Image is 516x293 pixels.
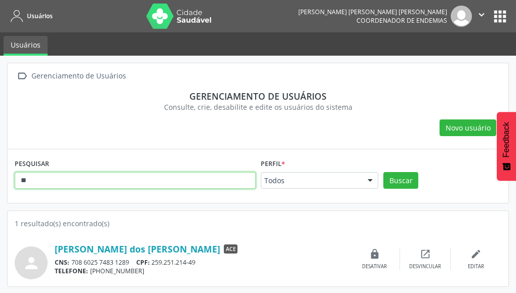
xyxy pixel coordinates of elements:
i:  [476,9,487,20]
a: Usuários [7,8,53,24]
div: [PHONE_NUMBER] [55,267,349,275]
div: Gerenciamento de Usuários [29,69,128,83]
a: [PERSON_NAME] dos [PERSON_NAME] [55,243,220,255]
button: Novo usuário [440,119,496,137]
label: PESQUISAR [15,156,49,172]
div: 1 resultado(s) encontrado(s) [15,218,501,229]
div: Editar [468,263,484,270]
span: CPF: [136,258,150,267]
span: Todos [264,176,358,186]
button: Buscar [383,172,418,189]
a: Usuários [4,36,48,56]
button:  [472,6,491,27]
div: Desativar [362,263,387,270]
a:  Gerenciamento de Usuários [15,69,128,83]
span: Novo usuário [446,122,491,133]
label: Perfil [261,156,285,172]
span: Coordenador de Endemias [356,16,447,25]
span: ACE [224,244,237,254]
div: Consulte, crie, desabilite e edite os usuários do sistema [22,102,494,112]
button: apps [491,8,509,25]
i: lock [369,248,380,260]
i:  [15,69,29,83]
i: open_in_new [420,248,431,260]
span: CNS: [55,258,69,267]
div: Desvincular [409,263,441,270]
span: Usuários [27,12,53,20]
span: TELEFONE: [55,267,88,275]
img: img [451,6,472,27]
div: [PERSON_NAME] [PERSON_NAME] [PERSON_NAME] [298,8,447,16]
button: Feedback - Mostrar pesquisa [497,112,516,181]
div: Gerenciamento de usuários [22,91,494,102]
div: 708 6025 7483 1289 259.251.214-49 [55,258,349,267]
i: edit [470,248,482,260]
span: Feedback [502,122,511,157]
